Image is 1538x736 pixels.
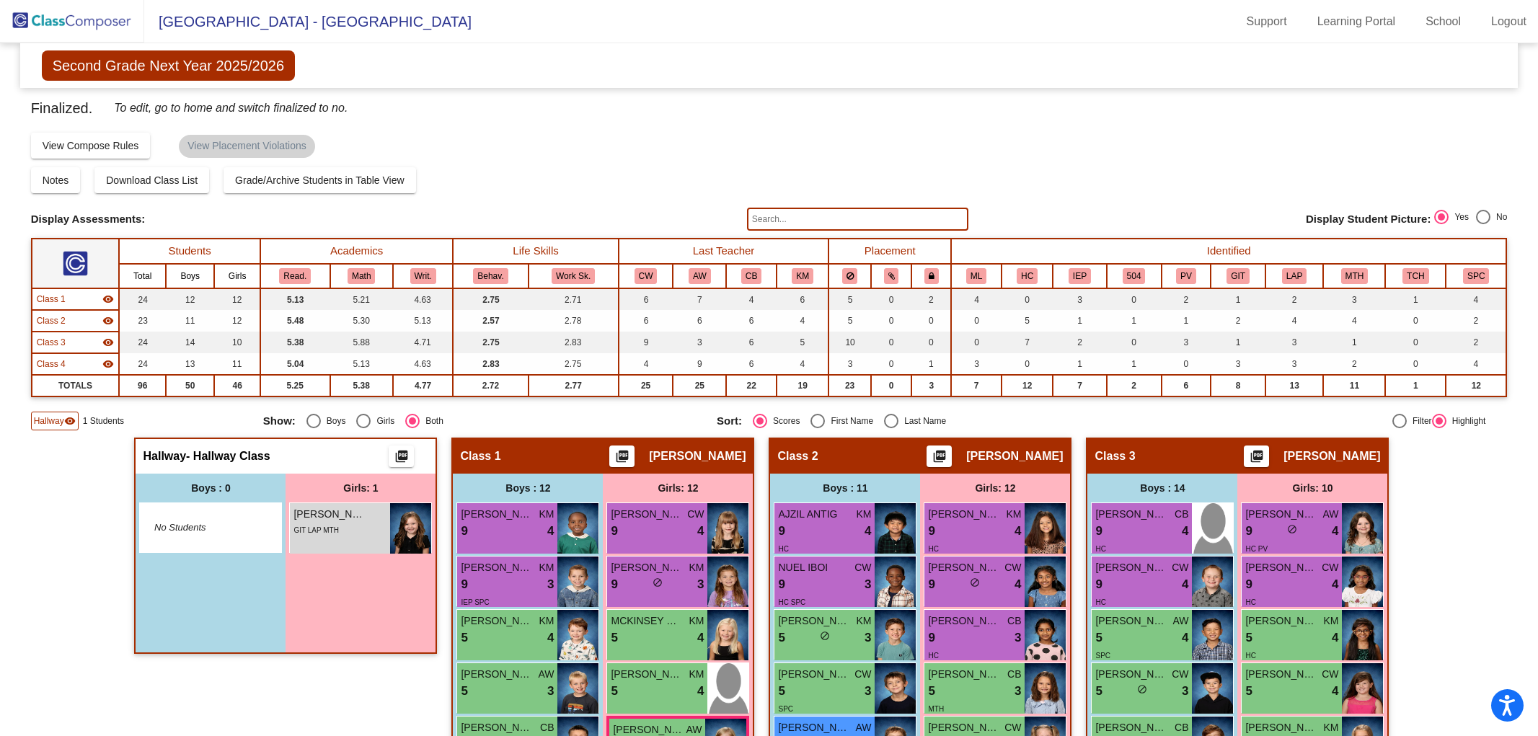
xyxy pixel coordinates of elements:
[726,288,777,310] td: 4
[1002,332,1053,353] td: 7
[154,520,244,535] span: No Students
[330,375,393,396] td: 5.38
[717,414,1159,428] mat-radio-group: Select an option
[726,264,777,288] th: Cassandra Backlund
[828,353,870,375] td: 3
[1175,507,1188,522] span: CB
[1265,332,1323,353] td: 3
[1446,332,1506,353] td: 2
[603,474,753,502] div: Girls: 12
[1069,268,1091,284] button: IEP
[83,414,124,427] span: 1 Students
[951,264,1002,288] th: Multilingual English Learner
[1323,288,1385,310] td: 3
[1287,524,1297,534] span: do_not_disturb_alt
[1323,375,1385,396] td: 11
[460,449,500,464] span: Class 1
[619,264,673,288] th: Colleen White
[1107,375,1162,396] td: 2
[330,310,393,332] td: 5.30
[747,208,968,231] input: Search...
[778,507,850,522] span: AJZIL ANTIG
[461,507,533,522] span: [PERSON_NAME]
[260,353,330,375] td: 5.04
[898,414,946,427] div: Last Name
[1463,268,1489,284] button: SPC
[1323,310,1385,332] td: 4
[393,310,453,332] td: 5.13
[619,288,673,310] td: 6
[1322,507,1338,522] span: AW
[1265,375,1323,396] td: 13
[871,332,912,353] td: 0
[673,264,726,288] th: Angelica Weenink
[330,332,393,353] td: 5.88
[453,239,618,264] th: Life Skills
[321,414,346,427] div: Boys
[1053,332,1107,353] td: 2
[179,135,314,158] mat-chip: View Placement Violations
[453,288,528,310] td: 2.75
[330,353,393,375] td: 5.13
[529,332,619,353] td: 2.83
[1446,375,1506,396] td: 12
[1095,507,1167,522] span: [PERSON_NAME] [PERSON_NAME]
[1176,268,1196,284] button: PV
[1385,310,1446,332] td: 0
[951,239,1506,264] th: Identified
[1002,288,1053,310] td: 0
[1306,10,1407,33] a: Learning Portal
[871,264,912,288] th: Keep with students
[263,414,706,428] mat-radio-group: Select an option
[1245,522,1252,541] span: 9
[539,507,554,522] span: KM
[263,414,296,427] span: Show:
[102,315,114,327] mat-icon: visibility
[144,10,472,33] span: [GEOGRAPHIC_DATA] - [GEOGRAPHIC_DATA]
[1446,353,1506,375] td: 4
[32,332,120,353] td: Jozi Henry - No Class Name
[1172,560,1188,575] span: CW
[777,264,828,288] th: Karen Margett
[1414,10,1472,33] a: School
[1095,545,1105,553] span: HC
[102,337,114,348] mat-icon: visibility
[865,575,871,594] span: 3
[119,353,166,375] td: 24
[119,332,166,353] td: 24
[389,445,414,467] button: Print Students Details
[928,560,1000,575] span: [PERSON_NAME]
[1402,268,1428,284] button: TCH
[473,268,508,284] button: Behav.
[1123,268,1146,284] button: 504
[1053,310,1107,332] td: 1
[911,310,951,332] td: 0
[214,353,260,375] td: 11
[966,268,986,284] button: ML
[871,375,912,396] td: 0
[928,575,934,594] span: 9
[928,545,938,553] span: HC
[529,353,619,375] td: 2.75
[32,288,120,310] td: Sarah Linington - No Class Name
[635,268,658,284] button: CW
[1211,332,1265,353] td: 1
[911,375,951,396] td: 3
[614,449,631,469] mat-icon: picture_as_pdf
[778,545,788,553] span: HC
[825,414,873,427] div: First Name
[741,268,761,284] button: CB
[673,375,726,396] td: 25
[348,268,375,284] button: Math
[619,310,673,332] td: 6
[393,288,453,310] td: 4.63
[1095,575,1102,594] span: 9
[186,449,270,464] span: - Hallway Class
[927,445,952,467] button: Print Students Details
[920,474,1070,502] div: Girls: 12
[951,353,1002,375] td: 3
[911,288,951,310] td: 2
[166,332,214,353] td: 14
[1265,264,1323,288] th: Reading Specialist Support
[777,353,828,375] td: 4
